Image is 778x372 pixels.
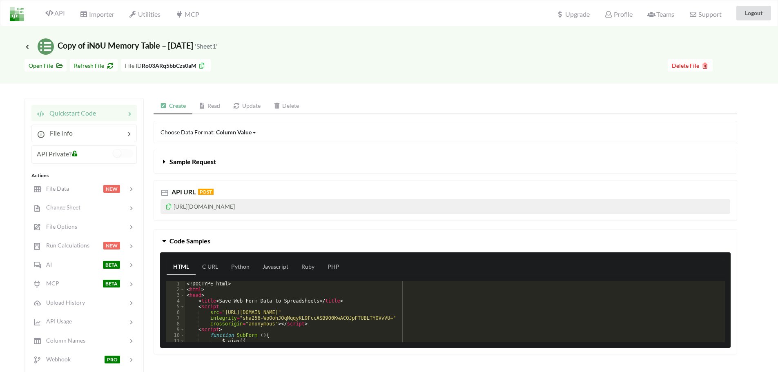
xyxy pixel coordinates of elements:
span: Open File [29,62,62,69]
div: 11 [166,338,185,344]
span: Upgrade [556,11,590,18]
span: MCP [175,10,199,18]
span: Run Calculations [41,242,89,249]
span: Profile [604,10,632,18]
div: 9 [166,327,185,332]
div: 2 [166,287,185,292]
div: 8 [166,321,185,327]
span: Support [689,11,721,18]
a: Python [225,259,256,275]
button: Delete File [668,59,713,71]
span: NEW [103,242,120,249]
span: NEW [103,185,120,193]
span: PRO [105,356,120,363]
div: 7 [166,315,185,321]
a: Delete [267,98,306,114]
div: Column Value [216,128,252,136]
span: Refresh File [74,62,114,69]
span: Importer [80,10,114,18]
span: BETA [103,261,120,269]
p: [URL][DOMAIN_NAME] [161,199,730,214]
span: File Options [41,223,77,230]
span: Utilities [129,10,161,18]
span: API URL [170,188,196,196]
span: API Usage [41,318,72,325]
div: 10 [166,332,185,338]
button: Logout [736,6,771,20]
div: 1 [166,281,185,287]
img: /static/media/sheets.7a1b7961.svg [38,38,54,55]
span: Code Samples [169,237,210,245]
div: Actions [31,172,137,179]
b: Ro03ARq5bbCzs0aM [142,62,196,69]
span: Delete File [672,62,709,69]
a: Create [154,98,192,114]
span: Webhook [41,356,71,363]
button: Sample Request [154,150,737,173]
a: Ruby [295,259,321,275]
span: API [45,9,65,17]
span: Upload History [41,299,85,306]
div: 5 [166,304,185,310]
small: 'Sheet1' [195,42,218,50]
span: BETA [103,280,120,287]
button: Refresh File [70,59,118,71]
span: API Private? [37,150,71,158]
button: Code Samples [154,229,737,252]
span: File ID [125,62,142,69]
a: HTML [167,259,196,275]
span: MCP [41,280,59,287]
a: Javascript [256,259,295,275]
div: 3 [166,292,185,298]
span: File Data [41,185,69,192]
img: LogoIcon.png [10,7,24,21]
span: Change Sheet [41,204,80,211]
a: PHP [321,259,346,275]
a: Read [192,98,227,114]
div: 4 [166,298,185,304]
div: 6 [166,310,185,315]
span: Copy of iNōU Memory Table – [DATE] [25,40,218,50]
span: Quickstart Code [45,109,96,117]
span: Column Names [41,337,85,344]
a: Update [227,98,267,114]
span: AI [41,261,52,268]
span: Teams [647,10,674,18]
span: Choose Data Format: [161,129,257,136]
a: C URL [196,259,225,275]
span: POST [198,189,214,195]
span: File Info [45,129,73,137]
button: Open File [25,59,67,71]
span: Sample Request [169,158,216,165]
